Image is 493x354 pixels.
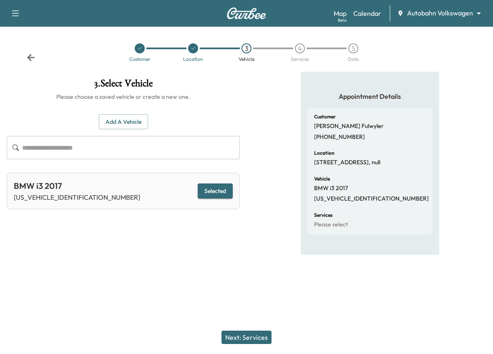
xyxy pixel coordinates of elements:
[14,192,140,202] p: [US_VEHICLE_IDENTIFICATION_NUMBER]
[338,17,347,23] div: Beta
[7,93,240,101] h6: Please choose a saved vehicle or create a new one.
[183,57,203,62] div: Location
[7,78,240,93] h1: 3 . Select Vehicle
[221,331,272,344] button: Next: Services
[314,151,335,156] h6: Location
[241,43,252,53] div: 3
[348,57,359,62] div: Date
[295,43,305,53] div: 4
[353,8,381,18] a: Calendar
[314,195,429,203] p: [US_VEHICLE_IDENTIFICATION_NUMBER]
[334,8,347,18] a: MapBeta
[226,8,267,19] img: Curbee Logo
[291,57,309,62] div: Services
[239,57,254,62] div: Vehicle
[314,221,348,228] p: Please select
[314,185,348,192] p: BMW i3 2017
[307,92,433,101] h5: Appointment Details
[314,133,365,141] p: [PHONE_NUMBER]
[14,180,140,192] div: BMW i3 2017
[27,53,35,62] div: Back
[198,183,233,199] button: Selected
[314,213,332,218] h6: Services
[348,43,358,53] div: 5
[314,114,336,119] h6: Customer
[129,57,151,62] div: Customer
[314,176,330,181] h6: Vehicle
[314,123,384,130] p: [PERSON_NAME] Fulwyler
[314,159,380,166] p: [STREET_ADDRESS], null
[407,8,473,18] span: Autobahn Volkswagen
[99,114,148,130] button: Add a Vehicle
